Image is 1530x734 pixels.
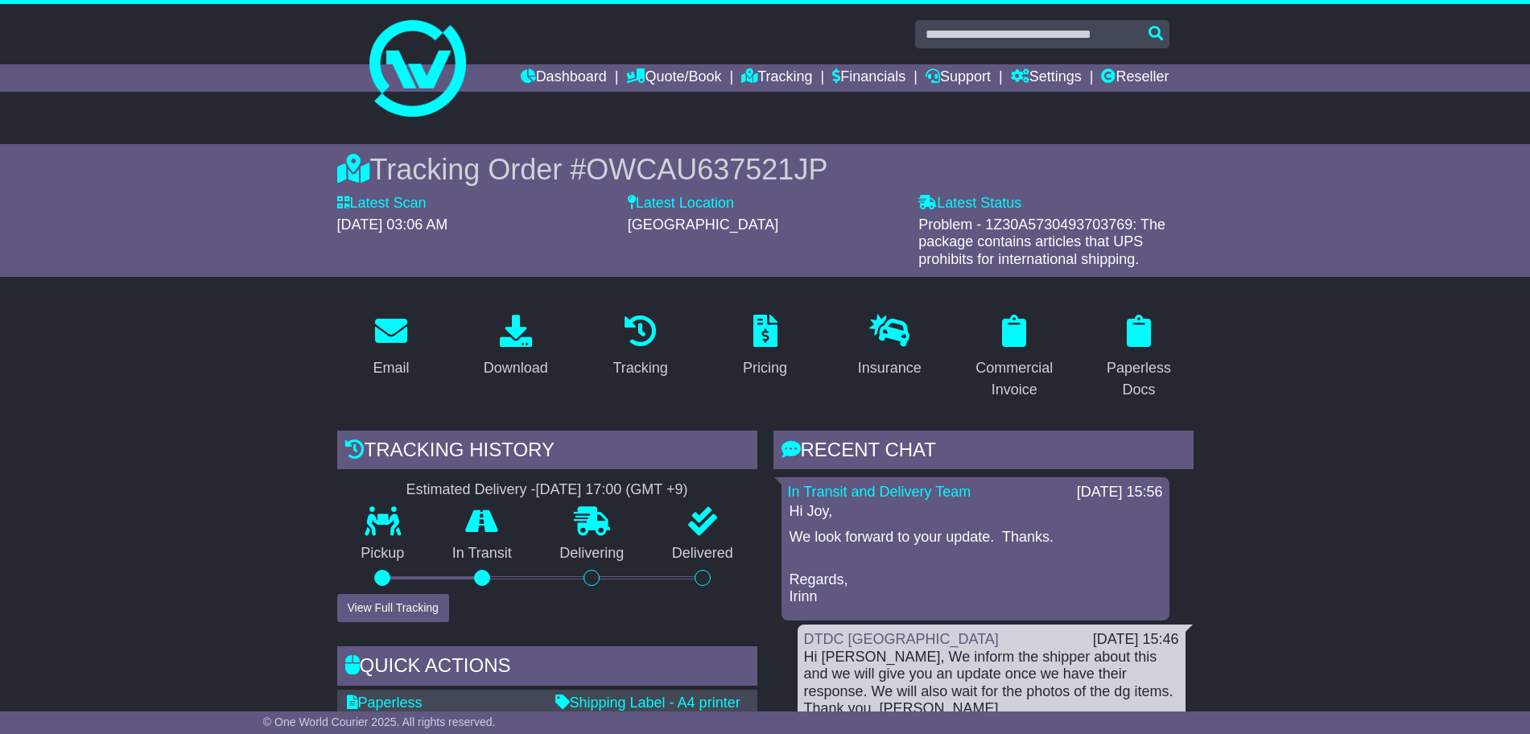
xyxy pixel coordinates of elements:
[1085,309,1194,406] a: Paperless Docs
[741,64,812,92] a: Tracking
[832,64,905,92] a: Financials
[586,153,827,186] span: OWCAU637521JP
[362,309,419,385] a: Email
[804,649,1179,718] div: Hi [PERSON_NAME], We inform the shipper about this and we will give you an update once we have th...
[373,357,409,379] div: Email
[347,695,423,711] a: Paperless
[926,64,991,92] a: Support
[918,195,1021,212] label: Latest Status
[337,594,449,622] button: View Full Tracking
[337,431,757,474] div: Tracking history
[858,357,922,379] div: Insurance
[536,545,649,563] p: Delivering
[337,481,757,499] div: Estimated Delivery -
[790,503,1161,521] p: Hi Joy,
[1095,357,1183,401] div: Paperless Docs
[484,357,548,379] div: Download
[473,309,559,385] a: Download
[918,216,1165,267] span: Problem - 1Z30A5730493703769: The package contains articles that UPS prohibits for international ...
[337,646,757,690] div: Quick Actions
[1077,484,1163,501] div: [DATE] 15:56
[790,571,1161,606] p: Regards, Irinn
[1101,64,1169,92] a: Reseller
[971,357,1058,401] div: Commercial Invoice
[337,216,448,233] span: [DATE] 03:06 AM
[1011,64,1082,92] a: Settings
[337,195,427,212] label: Latest Scan
[263,715,496,728] span: © One World Courier 2025. All rights reserved.
[337,152,1194,187] div: Tracking Order #
[804,631,999,647] a: DTDC [GEOGRAPHIC_DATA]
[788,484,971,500] a: In Transit and Delivery Team
[847,309,932,385] a: Insurance
[626,64,721,92] a: Quote/Book
[732,309,798,385] a: Pricing
[628,216,778,233] span: [GEOGRAPHIC_DATA]
[521,64,607,92] a: Dashboard
[743,357,787,379] div: Pricing
[536,481,688,499] div: [DATE] 17:00 (GMT +9)
[1093,631,1179,649] div: [DATE] 15:46
[337,545,429,563] p: Pickup
[602,309,678,385] a: Tracking
[773,431,1194,474] div: RECENT CHAT
[428,545,536,563] p: In Transit
[555,695,740,711] a: Shipping Label - A4 printer
[628,195,734,212] label: Latest Location
[648,545,757,563] p: Delivered
[790,529,1161,563] p: We look forward to your update. Thanks.
[960,309,1069,406] a: Commercial Invoice
[612,357,667,379] div: Tracking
